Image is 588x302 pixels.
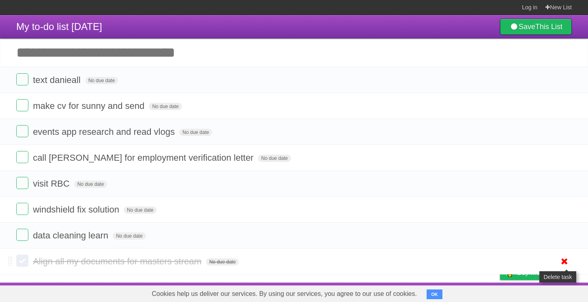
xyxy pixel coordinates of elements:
span: No due date [258,155,291,162]
span: Buy me a coffee [517,266,568,280]
span: visit RBC [33,179,71,189]
a: Privacy [489,285,511,300]
a: SaveThis List [500,19,572,35]
button: OK [427,289,442,299]
span: No due date [74,181,107,188]
label: Done [16,203,28,215]
span: text danieall [33,75,82,85]
a: Suggest a feature [521,285,572,300]
span: windshield fix solution [33,204,121,215]
b: This List [535,23,562,31]
span: events app research and read vlogs [33,127,177,137]
span: No due date [179,129,212,136]
label: Done [16,125,28,137]
a: Terms [462,285,480,300]
a: About [392,285,409,300]
span: make cv for sunny and send [33,101,146,111]
label: Done [16,73,28,85]
label: Done [16,229,28,241]
a: Developers [419,285,452,300]
label: Done [16,255,28,267]
span: call [PERSON_NAME] for employment verification letter [33,153,255,163]
span: My to-do list [DATE] [16,21,102,32]
span: Align all my documents for masters stream [33,256,204,266]
span: No due date [206,258,239,266]
span: data cleaning learn [33,230,110,240]
span: No due date [149,103,182,110]
span: Cookies help us deliver our services. By using our services, you agree to our use of cookies. [144,286,425,302]
span: No due date [113,232,146,240]
span: No due date [124,206,157,214]
label: Done [16,151,28,163]
label: Done [16,99,28,111]
span: No due date [85,77,118,84]
label: Done [16,177,28,189]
